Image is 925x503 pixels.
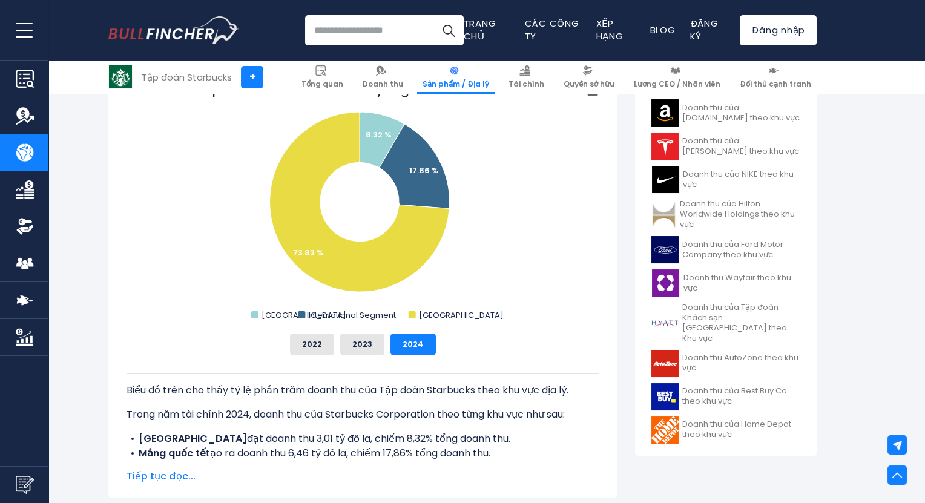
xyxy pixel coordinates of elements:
[651,350,679,377] img: Logo AZO
[293,247,324,258] text: 73.83 %
[433,15,464,45] button: Tìm kiếm
[651,383,679,410] img: Biểu tượng BBY
[680,198,795,230] font: Doanh thu của Hilton Worldwide Holdings theo khu vực
[682,352,798,373] font: Doanh thu AutoZone theo khu vực
[734,61,817,94] a: Đối thủ cạnh tranh
[651,269,680,297] img: Biểu tượng W
[390,334,436,355] button: 2024
[308,309,396,321] text: International Segment
[644,163,808,196] a: Doanh thu của NIKE theo khu vực
[357,61,409,94] a: Doanh thu
[363,79,403,89] font: Doanh thu
[644,266,808,300] a: Doanh thu Wayfair theo khu vực
[366,129,392,140] text: 8.32 %
[644,96,808,130] a: Doanh thu của [DOMAIN_NAME] theo khu vực
[644,347,808,380] a: Doanh thu AutoZone theo khu vực
[127,383,568,397] font: Biểu đồ trên cho thấy tỷ lệ phần trăm doanh thu của Tập đoàn Starbucks theo khu vực địa lý.
[564,79,614,89] font: Quyền sở hữu
[109,65,132,88] img: Biểu tượng SBUX
[644,380,808,413] a: Doanh thu của Best Buy Co. theo khu vực
[301,79,343,89] font: Tổng quan
[419,309,504,321] text: [GEOGRAPHIC_DATA]
[417,61,495,94] a: Sản phẩm / Địa lý
[139,461,175,475] font: HOA KỲ
[139,446,206,460] font: Mảng quốc tế
[302,338,322,350] font: 2022
[352,338,372,350] font: 2023
[241,66,263,88] a: +
[644,300,808,347] a: Doanh thu của Tập đoàn Khách sạn [GEOGRAPHIC_DATA] theo Khu vực
[525,17,579,42] a: Các công ty
[108,16,239,44] img: Logo Bullfincher
[262,309,346,321] text: [GEOGRAPHIC_DATA]
[127,82,599,324] svg: Tỷ lệ doanh thu của Tập đoàn Starbucks theo khu vực
[740,15,817,45] a: Đăng nhập
[683,168,794,190] font: Doanh thu của NIKE theo khu vực
[403,338,424,350] font: 2024
[464,17,496,42] a: Trang chủ
[423,79,489,89] font: Sản phẩm / Địa lý
[644,196,808,233] a: Doanh thu của Hilton Worldwide Holdings theo khu vực
[682,385,789,407] font: Doanh thu của Best Buy Co. theo khu vực
[16,217,34,235] img: Quyền sở hữu
[651,309,679,337] img: Logo chữ H
[509,79,544,89] font: Tài chính
[651,99,679,127] img: Biểu tượng AMZN
[206,446,490,460] font: tạo ra doanh thu 6,46 tỷ đô la, chiếm 17,86% tổng doanh thu.
[650,24,676,36] a: Blog
[682,301,787,344] font: Doanh thu của Tập đoàn Khách sạn [GEOGRAPHIC_DATA] theo Khu vực
[644,233,808,266] a: Doanh thu của Ford Motor Company theo khu vực
[139,432,247,445] font: [GEOGRAPHIC_DATA]
[682,238,783,260] font: Doanh thu của Ford Motor Company theo khu vực
[651,236,679,263] img: Biểu tượng F
[644,413,808,447] a: Doanh thu của Home Depot theo khu vực
[596,17,624,42] a: Xếp hạng
[290,334,334,355] button: 2022
[651,166,679,193] img: Logo NKE
[644,130,808,163] a: Doanh thu của [PERSON_NAME] theo khu vực
[296,61,349,94] a: Tổng quan
[503,61,550,94] a: Tài chính
[751,24,805,36] font: Đăng nhập
[651,133,679,160] img: Biểu tượng TSLA
[249,70,255,84] font: +
[558,61,620,94] a: Quyền sở hữu
[651,416,679,444] img: Logo HD
[142,71,232,84] font: Tập đoàn Starbucks
[409,165,439,176] text: 17.86 %
[127,469,196,483] font: Tiếp tục đọc...
[628,61,726,94] a: Lương CEO / Nhân viên
[651,201,676,228] img: Biểu tượng HLT
[340,334,384,355] button: 2023
[634,79,720,89] font: Lương CEO / Nhân viên
[682,418,791,440] font: Doanh thu của Home Depot theo khu vực
[682,135,799,157] font: Doanh thu của [PERSON_NAME] theo khu vực
[127,407,565,421] font: Trong năm tài chính 2024, doanh thu của Starbucks Corporation theo từng khu vực như sau:
[690,17,719,42] a: Đăng ký
[740,79,811,89] font: Đối thủ cạnh tranh
[247,432,510,445] font: đạt doanh thu 3,01 tỷ đô la, chiếm 8,32% tổng doanh thu.
[683,272,791,294] font: Doanh thu Wayfair theo khu vực
[108,16,239,44] a: Đi đến trang chủ
[175,461,478,475] font: đã tạo ra doanh thu 26,71 tỷ đô la, chiếm 73,83% tổng doanh thu.
[682,102,800,123] font: Doanh thu của [DOMAIN_NAME] theo khu vực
